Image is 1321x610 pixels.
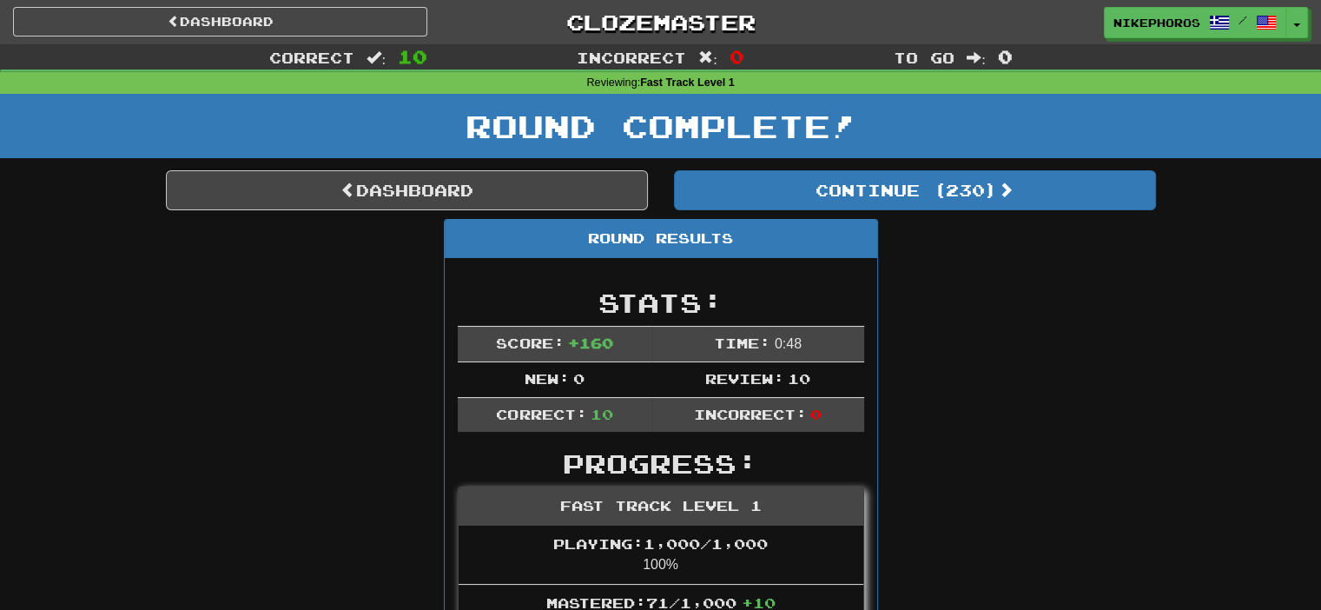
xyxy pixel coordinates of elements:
strong: Fast Track Level 1 [640,76,735,89]
span: 0 [810,406,822,422]
span: Incorrect: [694,406,807,422]
a: Clozemaster [453,7,868,37]
span: 10 [398,46,427,67]
span: Incorrect [577,49,686,66]
span: Playing: 1,000 / 1,000 [553,535,768,552]
span: 0 [573,370,585,387]
span: New: [525,370,570,387]
div: Fast Track Level 1 [459,487,863,526]
span: + 160 [568,335,613,351]
div: Round Results [445,220,877,258]
span: To go [894,49,954,66]
span: Score: [496,335,564,351]
h1: Round Complete! [6,109,1315,143]
a: Dashboard [13,7,427,36]
span: Time: [714,335,770,351]
h2: Progress: [458,449,864,478]
span: : [967,50,986,65]
span: : [367,50,386,65]
h2: Stats: [458,288,864,317]
span: 10 [788,370,810,387]
li: 100% [459,526,863,585]
span: Nikephoros [1113,15,1200,30]
span: 0 [998,46,1013,67]
span: 10 [591,406,613,422]
span: / [1238,14,1247,26]
span: Correct: [496,406,586,422]
button: Continue (230) [674,170,1156,210]
span: 0 [730,46,744,67]
span: 0 : 48 [775,336,802,351]
span: Review: [705,370,784,387]
span: Correct [269,49,354,66]
a: Dashboard [166,170,648,210]
a: Nikephoros / [1104,7,1286,38]
span: : [698,50,717,65]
